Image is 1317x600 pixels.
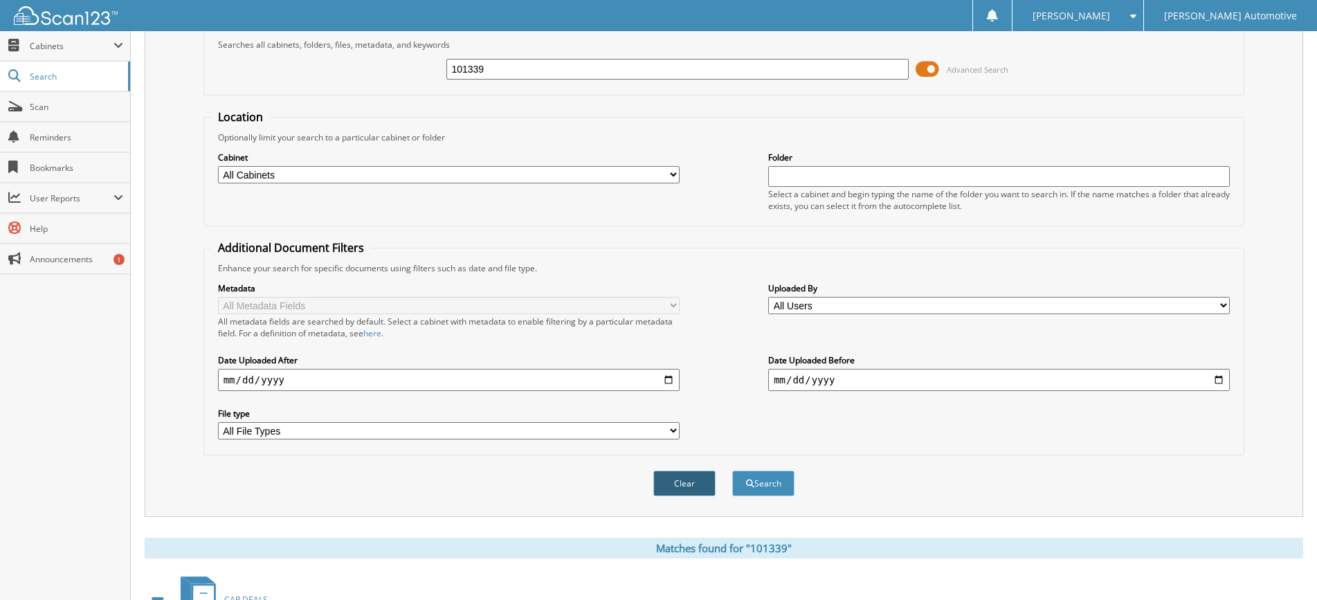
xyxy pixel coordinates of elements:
label: Cabinet [218,152,680,163]
div: Searches all cabinets, folders, files, metadata, and keywords [211,39,1237,51]
div: 1 [113,254,125,265]
label: Folder [768,152,1230,163]
label: Date Uploaded Before [768,354,1230,366]
label: File type [218,408,680,419]
button: Clear [653,471,716,496]
img: scan123-logo-white.svg [14,6,118,25]
div: Enhance your search for specific documents using filters such as date and file type. [211,262,1237,274]
a: here [363,327,381,339]
span: Advanced Search [947,64,1008,75]
span: Cabinets [30,40,113,52]
label: Uploaded By [768,282,1230,294]
input: start [218,369,680,391]
span: Search [30,71,121,82]
span: Help [30,223,123,235]
span: [PERSON_NAME] Automotive [1164,12,1297,20]
label: Metadata [218,282,680,294]
div: Matches found for "101339" [145,538,1303,558]
label: Date Uploaded After [218,354,680,366]
button: Search [732,471,794,496]
span: User Reports [30,192,113,204]
div: All metadata fields are searched by default. Select a cabinet with metadata to enable filtering b... [218,316,680,339]
div: Optionally limit your search to a particular cabinet or folder [211,131,1237,143]
iframe: Chat Widget [1248,534,1317,600]
input: end [768,369,1230,391]
span: Reminders [30,131,123,143]
span: Scan [30,101,123,113]
div: Select a cabinet and begin typing the name of the folder you want to search in. If the name match... [768,188,1230,212]
span: Announcements [30,253,123,265]
legend: Additional Document Filters [211,240,371,255]
span: Bookmarks [30,162,123,174]
span: [PERSON_NAME] [1033,12,1110,20]
legend: Location [211,109,270,125]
